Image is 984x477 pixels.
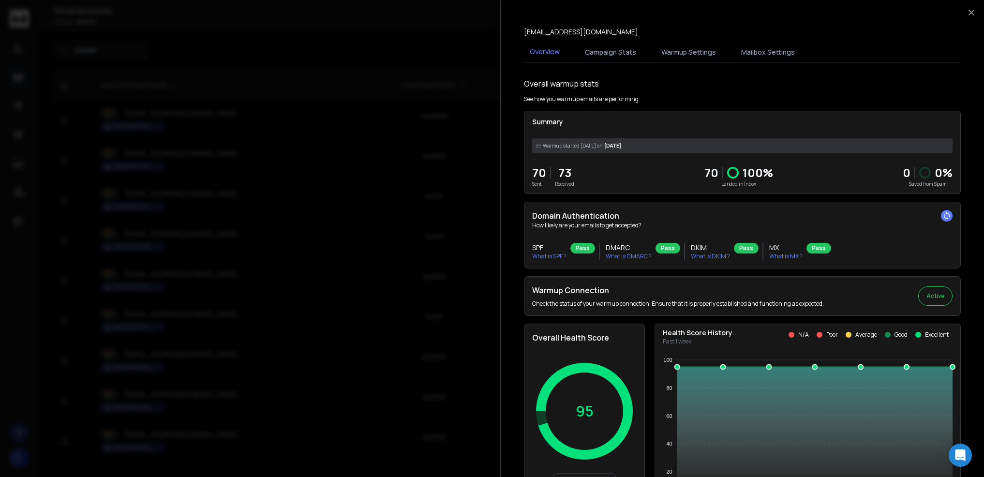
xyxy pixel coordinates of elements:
p: What is DKIM ? [691,253,730,260]
p: N/A [798,331,809,339]
div: Pass [656,243,680,253]
h3: DMARC [606,243,652,253]
h2: Domain Authentication [532,210,953,222]
p: See how you warmup emails are performing [524,95,639,103]
p: Received [555,180,574,188]
button: Campaign Stats [579,42,642,63]
p: What is DMARC ? [606,253,652,260]
p: 70 [704,165,718,180]
tspan: 20 [666,469,672,475]
h1: Overall warmup stats [524,78,599,89]
p: 95 [576,402,594,420]
h3: MX [769,243,803,253]
strong: 0 [903,164,910,180]
button: Mailbox Settings [735,42,801,63]
div: Pass [570,243,595,253]
p: Health Score History [663,328,732,338]
p: How likely are your emails to get accepted? [532,222,953,229]
button: Warmup Settings [656,42,722,63]
p: [EMAIL_ADDRESS][DOMAIN_NAME] [524,27,638,37]
p: Summary [532,117,953,127]
p: 73 [555,165,574,180]
tspan: 60 [666,413,672,419]
p: Poor [826,331,838,339]
div: Pass [806,243,831,253]
tspan: 80 [666,385,672,391]
div: Open Intercom Messenger [949,444,972,467]
p: Good [895,331,908,339]
p: Check the status of your warmup connection. Ensure that it is properly established and functionin... [532,300,824,308]
p: Past 1 week [663,338,732,345]
p: Sent [532,180,546,188]
button: Active [918,286,953,306]
p: Average [855,331,877,339]
h3: DKIM [691,243,730,253]
div: [DATE] [532,138,953,153]
p: 70 [532,165,546,180]
p: Excellent [925,331,949,339]
p: Saved from Spam [903,180,953,188]
h2: Warmup Connection [532,284,824,296]
span: Warmup started [DATE] on [543,142,602,149]
p: What is SPF ? [532,253,567,260]
div: Pass [734,243,759,253]
p: What is MX ? [769,253,803,260]
p: 0 % [935,165,953,180]
p: 100 % [743,165,773,180]
tspan: 100 [663,357,672,363]
p: Landed in Inbox [704,180,773,188]
tspan: 40 [666,441,672,447]
button: Overview [524,41,566,63]
h3: SPF [532,243,567,253]
h2: Overall Health Score [532,332,637,343]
